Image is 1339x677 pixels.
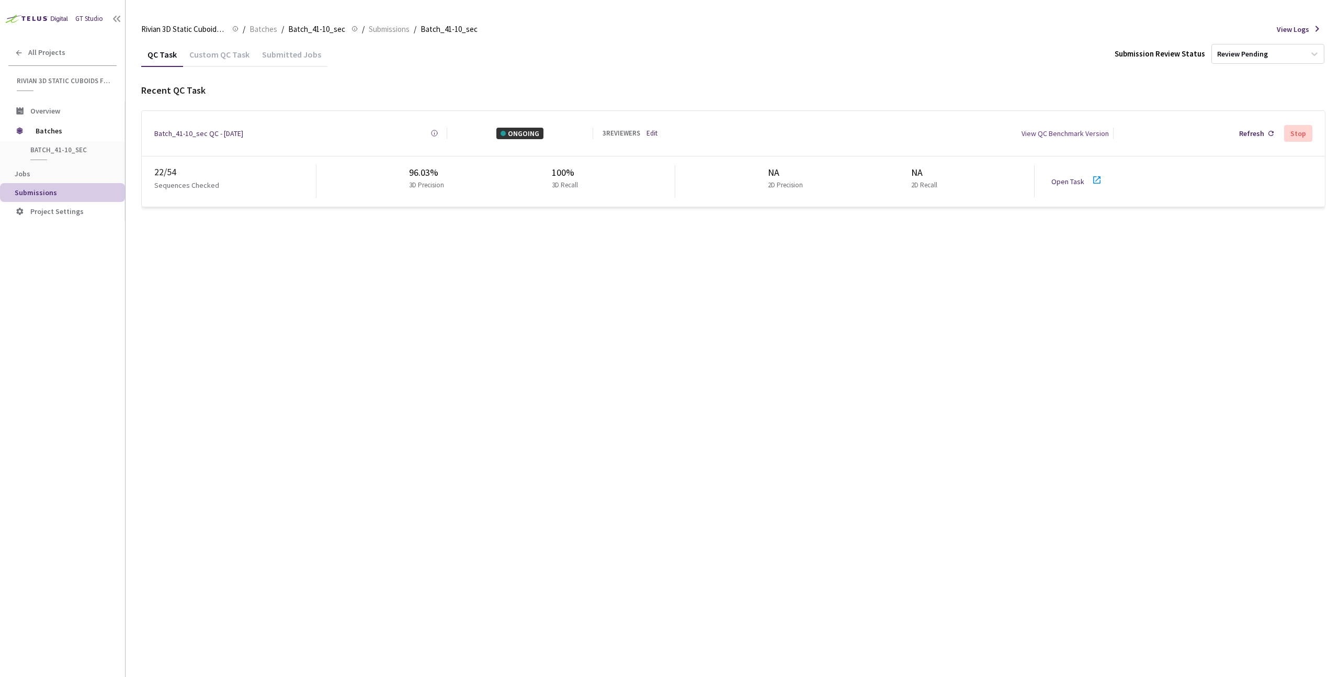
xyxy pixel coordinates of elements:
div: NA [768,165,807,180]
span: Batches [249,23,277,36]
div: View QC Benchmark Version [1022,128,1109,139]
div: Submission Review Status [1115,48,1205,60]
span: Batch_41-10_sec [421,23,478,36]
p: Sequences Checked [154,179,219,191]
div: Submitted Jobs [256,49,327,67]
div: QC Task [141,49,183,67]
p: 3D Recall [552,180,578,190]
p: 3D Precision [409,180,444,190]
div: Recent QC Task [141,83,1325,98]
div: 100% [552,165,582,180]
span: Submissions [15,188,57,197]
div: 3 REVIEWERS [603,128,640,139]
span: Rivian 3D Static Cuboids fixed[2024-25] [17,76,110,85]
p: 2D Precision [768,180,803,190]
a: Submissions [367,23,412,35]
span: Project Settings [30,207,84,216]
span: Batch_41-10_sec [288,23,345,36]
span: Submissions [369,23,410,36]
a: Batch_41-10_sec QC - [DATE] [154,128,243,139]
li: / [414,23,416,36]
p: 2D Recall [911,180,937,190]
span: Batch_41-10_sec [30,145,108,154]
span: Batches [36,120,107,141]
span: Overview [30,106,60,116]
a: Open Task [1051,177,1084,186]
div: GT Studio [75,14,103,24]
a: Edit [646,128,657,139]
a: Batches [247,23,279,35]
span: Rivian 3D Static Cuboids fixed[2024-25] [141,23,226,36]
span: All Projects [28,48,65,57]
li: / [243,23,245,36]
div: Review Pending [1217,49,1268,59]
div: Custom QC Task [183,49,256,67]
span: View Logs [1277,24,1309,35]
li: / [281,23,284,36]
li: / [362,23,365,36]
div: 96.03% [409,165,448,180]
div: Stop [1290,129,1306,138]
span: Jobs [15,169,30,178]
div: ONGOING [496,128,543,139]
div: Refresh [1239,128,1264,139]
div: 22 / 54 [154,165,316,179]
div: NA [911,165,941,180]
